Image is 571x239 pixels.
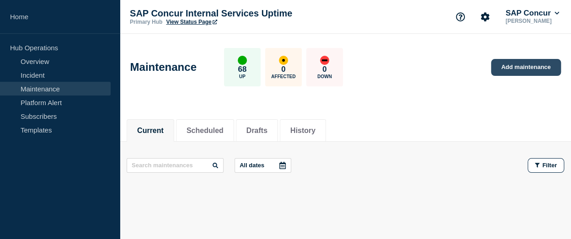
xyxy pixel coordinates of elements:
button: All dates [235,158,291,173]
p: Affected [271,74,295,79]
p: Up [239,74,245,79]
div: up [238,56,247,65]
p: All dates [240,162,264,169]
div: affected [279,56,288,65]
button: Drafts [246,127,267,135]
h1: Maintenance [130,61,197,74]
button: Scheduled [187,127,224,135]
div: down [320,56,329,65]
span: Filter [542,162,557,169]
p: [PERSON_NAME] [504,18,561,24]
p: 68 [238,65,246,74]
button: Support [451,7,470,27]
p: Primary Hub [130,19,162,25]
button: Current [137,127,164,135]
p: SAP Concur Internal Services Uptime [130,8,313,19]
p: Down [317,74,332,79]
button: History [290,127,315,135]
a: Add maintenance [491,59,560,76]
button: Filter [528,158,564,173]
p: 0 [322,65,326,74]
p: 0 [281,65,285,74]
input: Search maintenances [127,158,224,173]
button: Account settings [475,7,495,27]
button: SAP Concur [504,9,561,18]
a: View Status Page [166,19,217,25]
